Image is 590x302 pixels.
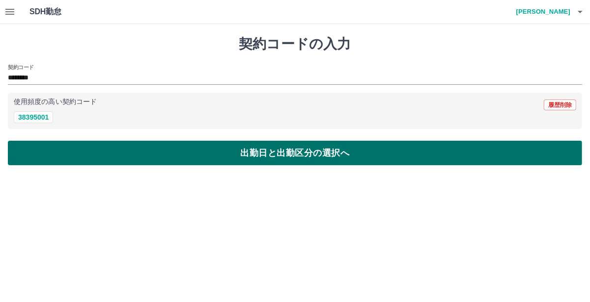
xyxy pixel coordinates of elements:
h2: 契約コード [8,63,34,71]
button: 出勤日と出勤区分の選択へ [8,141,582,165]
button: 38395001 [14,111,53,123]
button: 履歴削除 [544,100,576,110]
p: 使用頻度の高い契約コード [14,99,97,105]
h1: 契約コードの入力 [8,36,582,52]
